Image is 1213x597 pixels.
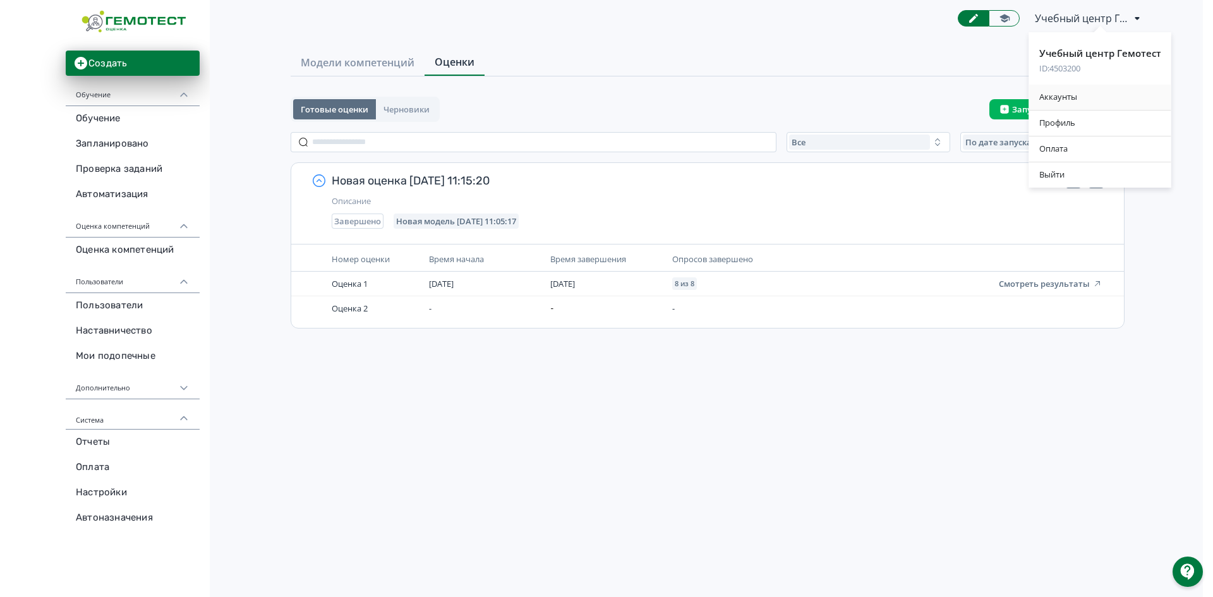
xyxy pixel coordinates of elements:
div: Учебный центр Гемотест [1039,47,1161,60]
div: Аккаунты [1029,85,1171,110]
div: ID: 4503200 [1039,63,1161,75]
div: Выйти [1029,162,1171,188]
div: Оплата [1029,136,1171,162]
div: Профиль [1029,111,1171,136]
